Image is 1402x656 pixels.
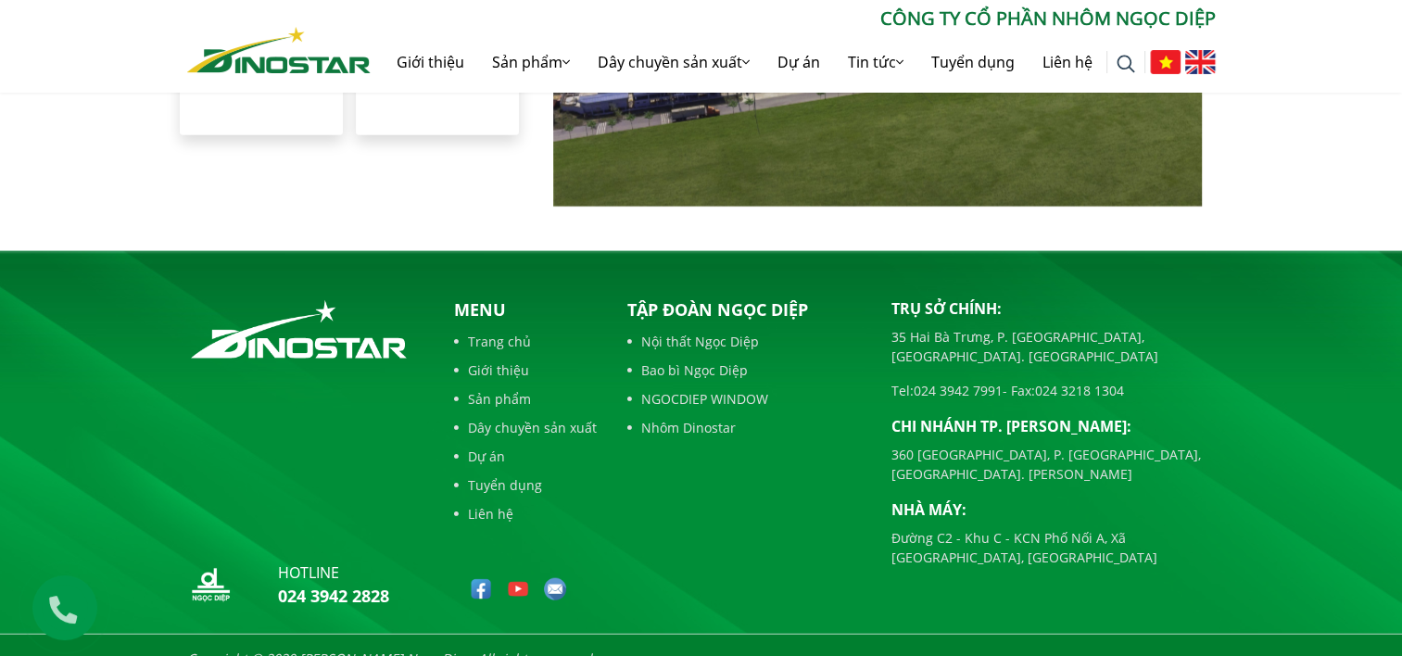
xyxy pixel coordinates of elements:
[891,297,1216,320] p: Trụ sở chính:
[187,23,371,72] a: Nhôm Dinostar
[891,327,1216,366] p: 35 Hai Bà Trưng, P. [GEOGRAPHIC_DATA], [GEOGRAPHIC_DATA]. [GEOGRAPHIC_DATA]
[454,360,597,380] a: Giới thiệu
[627,418,864,437] a: Nhôm Dinostar
[187,561,234,608] img: logo_nd_footer
[454,297,597,322] p: Menu
[454,332,597,351] a: Trang chủ
[278,585,389,607] a: 024 3942 2828
[891,498,1216,521] p: Nhà máy:
[584,32,764,92] a: Dây chuyền sản xuất
[454,447,597,466] a: Dự án
[891,415,1216,437] p: Chi nhánh TP. [PERSON_NAME]:
[891,381,1216,400] p: Tel: - Fax:
[914,382,1003,399] a: 024 3942 7991
[187,27,371,73] img: Nhôm Dinostar
[891,528,1216,567] p: Đường C2 - Khu C - KCN Phố Nối A, Xã [GEOGRAPHIC_DATA], [GEOGRAPHIC_DATA]
[764,32,834,92] a: Dự án
[1185,50,1216,74] img: English
[627,389,864,409] a: NGOCDIEP WINDOW
[834,32,917,92] a: Tin tức
[278,561,389,584] p: hotline
[371,5,1216,32] p: CÔNG TY CỔ PHẦN NHÔM NGỌC DIỆP
[1035,382,1124,399] a: 024 3218 1304
[383,32,478,92] a: Giới thiệu
[627,332,864,351] a: Nội thất Ngọc Diệp
[1150,50,1181,74] img: Tiếng Việt
[454,475,597,495] a: Tuyển dụng
[454,389,597,409] a: Sản phẩm
[1029,32,1106,92] a: Liên hệ
[627,297,864,322] p: Tập đoàn Ngọc Diệp
[917,32,1029,92] a: Tuyển dụng
[454,418,597,437] a: Dây chuyền sản xuất
[891,445,1216,484] p: 360 [GEOGRAPHIC_DATA], P. [GEOGRAPHIC_DATA], [GEOGRAPHIC_DATA]. [PERSON_NAME]
[187,297,410,362] img: logo_footer
[478,32,584,92] a: Sản phẩm
[1117,55,1135,73] img: search
[627,360,864,380] a: Bao bì Ngọc Diệp
[454,504,597,524] a: Liên hệ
